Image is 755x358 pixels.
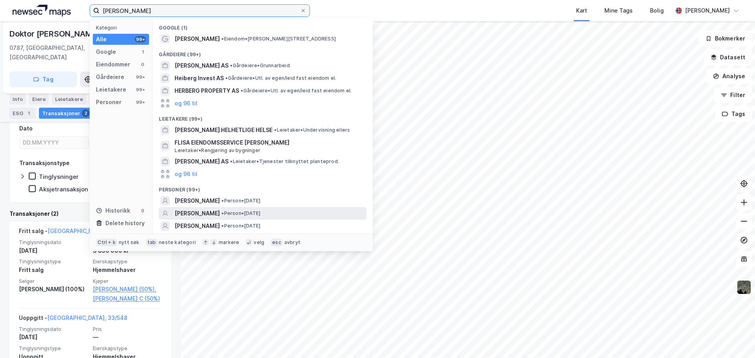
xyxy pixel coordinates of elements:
span: [PERSON_NAME] HELHETLIGE HELSE [175,125,273,135]
a: [GEOGRAPHIC_DATA], 33/548 [48,228,128,234]
div: 99+ [135,86,146,93]
span: • [230,158,232,164]
span: Gårdeiere • Utl. av egen/leid fast eiendom el. [225,75,336,81]
img: logo.a4113a55bc3d86da70a041830d287a7e.svg [13,5,71,17]
span: • [225,75,228,81]
div: Hjemmelshaver [93,265,162,275]
div: neste kategori [159,239,196,246]
button: og 96 til [175,99,197,108]
button: Bokmerker [699,31,752,46]
span: [PERSON_NAME] AS [175,157,228,166]
div: Fritt salg [19,265,88,275]
div: Aksjetransaksjon [39,185,88,193]
div: Alle [96,35,107,44]
span: Gårdeiere • Utl. av egen/leid fast eiendom el. [241,88,352,94]
span: [PERSON_NAME] [175,196,220,206]
span: Tinglysningstype [19,345,88,352]
div: [DATE] [19,246,88,255]
input: DD.MM.YYYY [20,137,88,149]
div: 0 [140,207,146,214]
div: Datasett [89,94,119,105]
span: Eierskapstype [93,258,162,265]
div: Leietakere [96,85,126,94]
button: Tag [9,72,77,87]
span: Eierskapstype [93,345,162,352]
div: tab [146,239,158,246]
a: [GEOGRAPHIC_DATA], 33/548 [47,314,127,321]
div: Kategori [96,25,149,31]
div: Leietakere (99+) [153,110,373,124]
span: Leietaker • Tjenester tilknyttet planteprod. [230,158,339,165]
button: Tags [715,106,752,122]
span: HERBERG PROPERTY AS [175,86,239,95]
span: Selger [19,278,88,285]
span: • [221,198,224,204]
input: Søk på adresse, matrikkel, gårdeiere, leietakere eller personer [99,5,300,17]
button: og 96 til [175,169,197,179]
img: 9k= [737,280,751,295]
div: Info [9,94,26,105]
span: FLISA EIENDOMSSERVICE [PERSON_NAME] [175,138,363,147]
div: Dato [19,124,33,133]
div: Historikk [96,206,130,215]
span: • [274,127,276,133]
div: velg [254,239,264,246]
div: Transaksjoner (2) [9,209,171,218]
div: Doktor [PERSON_NAME] Vei 21a [9,28,129,40]
span: • [241,88,243,94]
div: Eiere [29,94,49,105]
span: Person • [DATE] [221,223,260,229]
div: Personer (99+) [153,180,373,195]
div: Ctrl + k [96,239,117,246]
div: esc [271,239,283,246]
div: Delete history [105,218,145,228]
span: Person • [DATE] [221,210,260,217]
div: Uoppgitt - [19,313,127,326]
div: Mine Tags [604,6,633,15]
span: Kjøper [93,278,162,285]
div: 99+ [135,36,146,42]
span: [PERSON_NAME] [175,209,220,218]
span: • [221,36,224,42]
div: ESG [9,108,36,119]
span: Leietaker • Rengjøring av bygninger [175,147,260,154]
span: Gårdeiere • Grunnarbeid [230,62,289,69]
div: Gårdeiere [96,72,124,82]
div: Leietakere [52,94,86,105]
div: Fritt salg - [19,226,128,239]
span: Tinglysningsdato [19,326,88,332]
span: • [230,62,232,68]
div: Google (1) [153,18,373,33]
div: 99+ [135,74,146,80]
button: Filter [714,87,752,103]
div: 0787, [GEOGRAPHIC_DATA], [GEOGRAPHIC_DATA] [9,43,110,62]
div: 0 [140,61,146,68]
div: Tinglysninger [39,173,79,180]
span: Eiendom • [PERSON_NAME][STREET_ADDRESS] [221,36,336,42]
div: Google [96,47,116,57]
span: • [221,210,224,216]
div: 1 [140,49,146,55]
span: [PERSON_NAME] [175,221,220,231]
div: — [93,332,162,342]
iframe: Chat Widget [716,320,755,358]
div: Kart [576,6,587,15]
span: Tinglysningsdato [19,239,88,246]
div: markere [219,239,239,246]
button: Analyse [706,68,752,84]
div: Eiendommer [96,60,130,69]
div: Transaksjoner [39,108,93,119]
div: nytt søk [119,239,140,246]
a: [PERSON_NAME] C (50%) [93,294,162,303]
span: [PERSON_NAME] AS [175,61,228,70]
span: Leietaker • Undervisning ellers [274,127,350,133]
span: Pris [93,326,162,332]
div: 1 [25,109,33,117]
div: 2 [82,109,90,117]
span: Heiberg Invest AS [175,73,224,83]
a: [PERSON_NAME] (50%), [93,285,162,294]
div: Transaksjonstype [19,158,70,168]
button: Datasett [704,50,752,65]
span: Person • [DATE] [221,198,260,204]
